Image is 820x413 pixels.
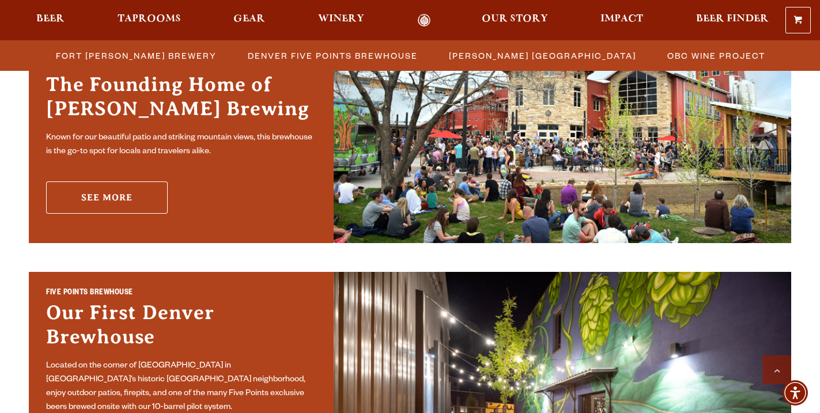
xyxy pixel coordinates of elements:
span: Winery [318,14,364,24]
a: Scroll to top [762,355,791,384]
span: Fort [PERSON_NAME] Brewery [56,47,217,64]
a: Fort [PERSON_NAME] Brewery [49,47,222,64]
a: Beer [29,14,72,27]
img: Fort Collins Brewery & Taproom' [334,30,791,243]
a: Gear [226,14,273,27]
span: OBC Wine Project [667,47,765,64]
a: Taprooms [110,14,188,27]
a: Beer Finder [689,14,776,27]
span: Impact [600,14,643,24]
span: Beer [36,14,65,24]
a: See More [46,181,168,214]
a: Odell Home [402,14,445,27]
span: Taprooms [118,14,181,24]
span: Denver Five Points Brewhouse [248,47,418,64]
span: Our Story [482,14,548,24]
a: Winery [311,14,372,27]
a: Denver Five Points Brewhouse [241,47,424,64]
a: Our Story [474,14,556,27]
a: OBC Wine Project [660,47,771,64]
span: Beer Finder [696,14,769,24]
div: Accessibility Menu [783,380,808,406]
a: [PERSON_NAME] [GEOGRAPHIC_DATA] [442,47,642,64]
span: [PERSON_NAME] [GEOGRAPHIC_DATA] [449,47,636,64]
h3: Our First Denver Brewhouse [46,301,316,355]
h2: Five Points Brewhouse [46,287,316,301]
h3: The Founding Home of [PERSON_NAME] Brewing [46,73,316,127]
a: Impact [593,14,651,27]
span: Gear [233,14,265,24]
p: Known for our beautiful patio and striking mountain views, this brewhouse is the go-to spot for l... [46,131,316,159]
